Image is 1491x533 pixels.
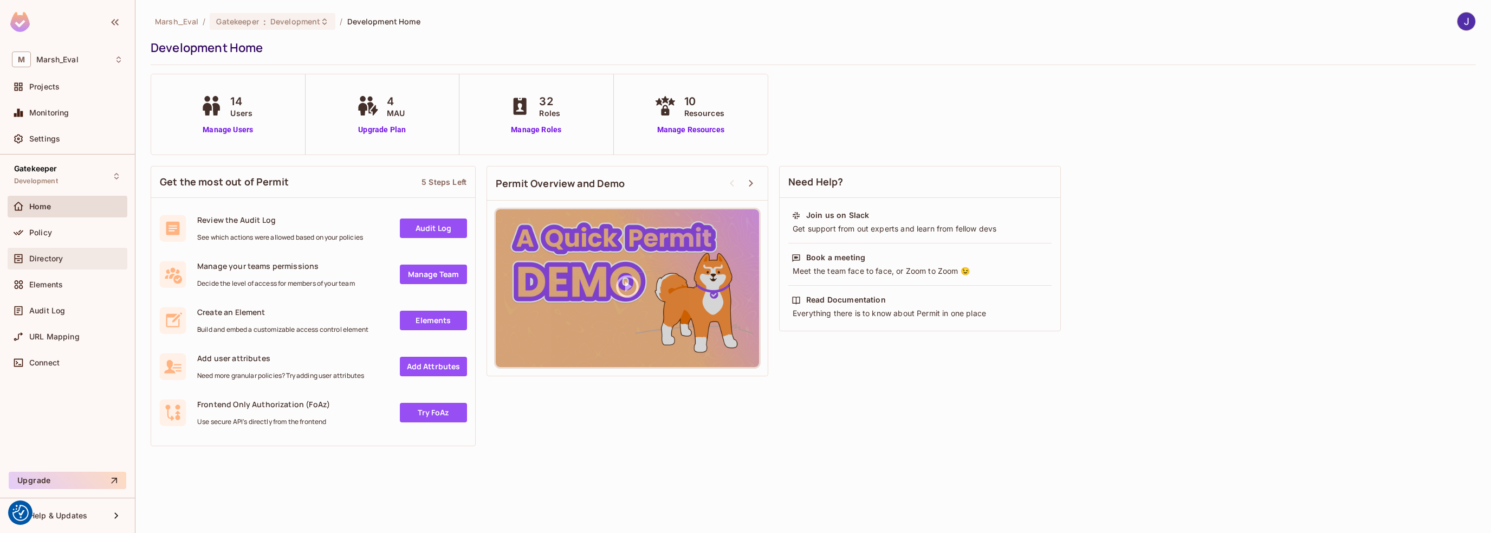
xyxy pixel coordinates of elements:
[29,280,63,289] span: Elements
[10,12,30,32] img: SReyMgAAAABJRU5ErkJggg==
[203,16,205,27] li: /
[9,472,126,489] button: Upgrade
[354,124,410,136] a: Upgrade Plan
[197,307,368,317] span: Create an Element
[29,108,69,117] span: Monitoring
[197,371,364,380] span: Need more granular policies? Try adding user attributes
[197,353,364,363] span: Add user attributes
[539,107,560,119] span: Roles
[387,93,405,110] span: 4
[197,399,330,409] span: Frontend Only Authorization (FoAz)
[14,164,57,173] span: Gatekeeper
[1457,12,1475,30] img: John Kelly
[806,252,865,263] div: Book a meeting
[197,261,355,271] span: Manage your teams permissions
[29,358,60,367] span: Connect
[684,107,724,119] span: Resources
[400,311,467,330] a: Elements
[400,219,467,238] a: Audit Log
[684,93,724,110] span: 10
[347,16,420,27] span: Development Home
[197,279,355,288] span: Decide the level of access for members of your team
[155,16,198,27] span: the active workspace
[792,308,1048,319] div: Everything there is to know about Permit in one place
[12,52,31,67] span: M
[400,403,467,422] a: Try FoAz
[197,325,368,334] span: Build and embed a customizable access control element
[270,16,320,27] span: Development
[29,306,65,315] span: Audit Log
[160,175,289,189] span: Get the most out of Permit
[400,265,467,284] a: Manage Team
[216,16,258,27] span: Gatekeeper
[29,228,52,237] span: Policy
[507,124,566,136] a: Manage Roles
[230,93,252,110] span: 14
[197,233,363,242] span: See which actions were allowed based on your policies
[263,17,267,26] span: :
[151,40,1470,56] div: Development Home
[539,93,560,110] span: 32
[792,266,1048,277] div: Meet the team face to face, or Zoom to Zoom 😉
[29,202,51,211] span: Home
[198,124,258,136] a: Manage Users
[36,55,79,64] span: Workspace: Marsh_Eval
[230,107,252,119] span: Users
[12,505,29,521] button: Consent Preferences
[29,511,87,520] span: Help & Updates
[340,16,342,27] li: /
[806,294,886,305] div: Read Documentation
[806,210,869,221] div: Join us on Slack
[197,418,330,426] span: Use secure API's directly from the frontend
[792,223,1048,234] div: Get support from out experts and learn from fellow devs
[400,357,467,376] a: Add Attrbutes
[788,175,844,189] span: Need Help?
[29,82,60,91] span: Projects
[29,254,63,263] span: Directory
[29,134,60,143] span: Settings
[387,107,405,119] span: MAU
[29,332,80,341] span: URL Mapping
[496,177,625,190] span: Permit Overview and Demo
[197,215,363,225] span: Review the Audit Log
[12,505,29,521] img: Revisit consent button
[14,177,58,185] span: Development
[652,124,730,136] a: Manage Resources
[422,177,466,187] div: 5 Steps Left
